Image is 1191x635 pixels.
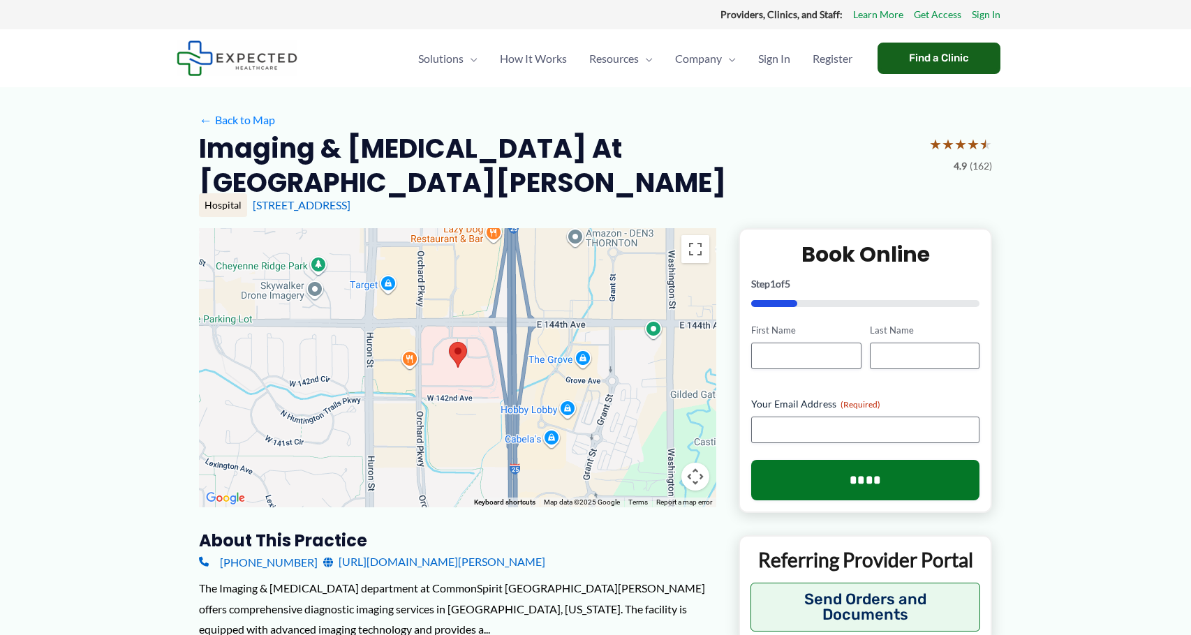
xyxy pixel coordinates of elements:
[750,583,980,632] button: Send Orders and Documents
[878,43,1000,74] a: Find a Clinic
[813,34,852,83] span: Register
[970,157,992,175] span: (162)
[967,131,979,157] span: ★
[407,34,864,83] nav: Primary Site Navigation
[681,463,709,491] button: Map camera controls
[202,489,249,507] a: Open this area in Google Maps (opens a new window)
[464,34,478,83] span: Menu Toggle
[841,399,880,410] span: (Required)
[418,34,464,83] span: Solutions
[914,6,961,24] a: Get Access
[758,34,790,83] span: Sign In
[747,34,801,83] a: Sign In
[578,34,664,83] a: ResourcesMenu Toggle
[750,547,980,572] p: Referring Provider Portal
[639,34,653,83] span: Menu Toggle
[199,530,716,551] h3: About this practice
[628,498,648,506] a: Terms (opens in new tab)
[199,551,318,572] a: [PHONE_NUMBER]
[675,34,722,83] span: Company
[474,498,535,507] button: Keyboard shortcuts
[954,157,967,175] span: 4.9
[500,34,567,83] span: How It Works
[589,34,639,83] span: Resources
[199,193,247,217] div: Hospital
[656,498,712,506] a: Report a map error
[853,6,903,24] a: Learn More
[720,8,843,20] strong: Providers, Clinics, and Staff:
[942,131,954,157] span: ★
[681,235,709,263] button: Toggle fullscreen view
[544,498,620,506] span: Map data ©2025 Google
[801,34,864,83] a: Register
[489,34,578,83] a: How It Works
[253,198,350,211] a: [STREET_ADDRESS]
[323,551,545,572] a: [URL][DOMAIN_NAME][PERSON_NAME]
[722,34,736,83] span: Menu Toggle
[199,113,212,126] span: ←
[929,131,942,157] span: ★
[979,131,992,157] span: ★
[751,397,979,411] label: Your Email Address
[870,324,979,337] label: Last Name
[664,34,747,83] a: CompanyMenu Toggle
[177,40,297,76] img: Expected Healthcare Logo - side, dark font, small
[770,278,776,290] span: 1
[972,6,1000,24] a: Sign In
[751,324,861,337] label: First Name
[199,110,275,130] a: ←Back to Map
[785,278,790,290] span: 5
[407,34,489,83] a: SolutionsMenu Toggle
[954,131,967,157] span: ★
[751,241,979,268] h2: Book Online
[202,489,249,507] img: Google
[199,131,918,200] h2: Imaging & [MEDICAL_DATA] at [GEOGRAPHIC_DATA][PERSON_NAME]
[751,279,979,289] p: Step of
